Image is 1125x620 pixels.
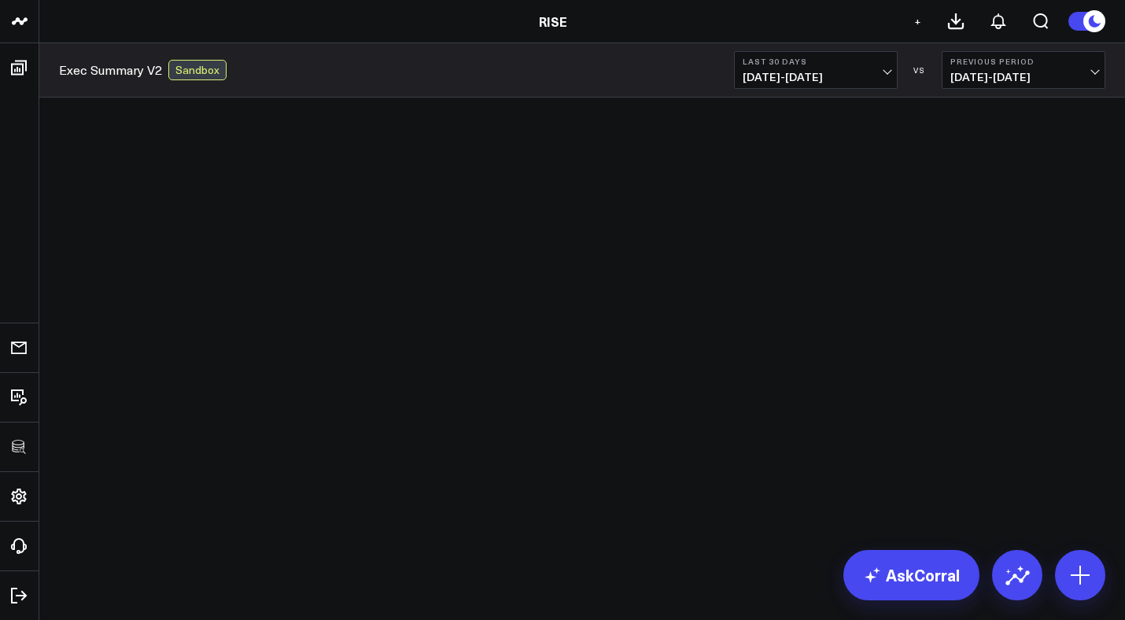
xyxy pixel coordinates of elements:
div: Sandbox [168,60,227,80]
button: + [908,12,927,31]
a: AskCorral [843,550,979,600]
b: Previous Period [950,57,1097,66]
div: VS [906,65,934,75]
button: Previous Period[DATE]-[DATE] [942,51,1105,89]
b: Last 30 Days [743,57,889,66]
button: Last 30 Days[DATE]-[DATE] [734,51,898,89]
span: + [914,16,921,27]
span: [DATE] - [DATE] [743,71,889,83]
a: Exec Summary V2 [59,61,162,79]
a: RISE [539,13,567,30]
span: [DATE] - [DATE] [950,71,1097,83]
